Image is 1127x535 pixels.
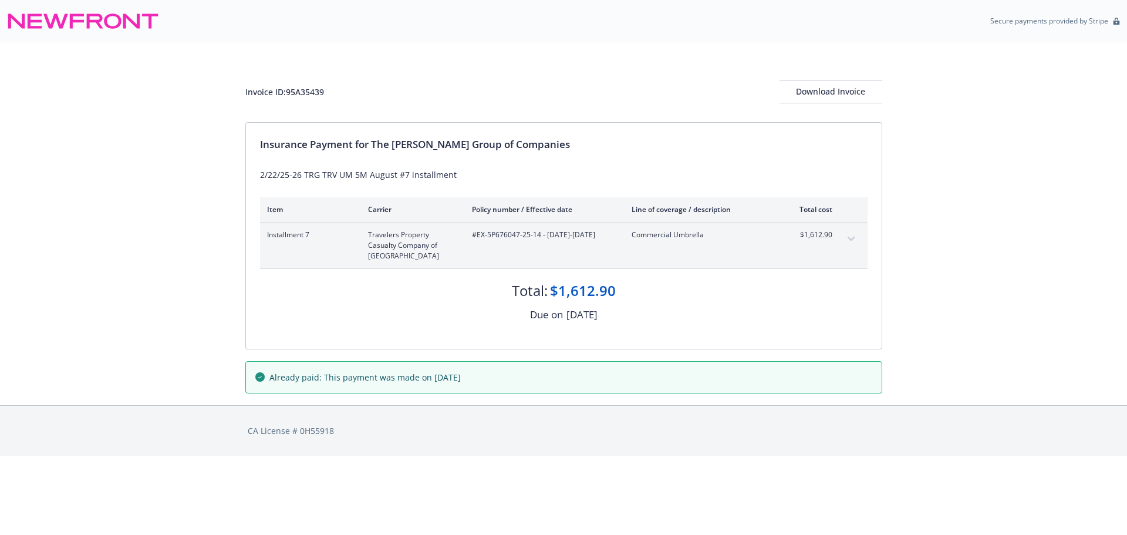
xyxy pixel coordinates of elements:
[269,371,461,383] span: Already paid: This payment was made on [DATE]
[248,425,880,437] div: CA License # 0H55918
[632,230,770,240] span: Commercial Umbrella
[260,169,868,181] div: 2/22/25-26 TRG TRV UM 5M August #7 installment
[260,137,868,152] div: Insurance Payment for The [PERSON_NAME] Group of Companies
[842,230,861,248] button: expand content
[267,230,349,240] span: Installment 7
[260,223,868,268] div: Installment 7Travelers Property Casualty Company of [GEOGRAPHIC_DATA]#EX-5P676047-25-14 - [DATE]-...
[788,204,832,214] div: Total cost
[530,307,563,322] div: Due on
[368,204,453,214] div: Carrier
[368,230,453,261] span: Travelers Property Casualty Company of [GEOGRAPHIC_DATA]
[245,86,324,98] div: Invoice ID: 95A35439
[512,281,548,301] div: Total:
[472,204,613,214] div: Policy number / Effective date
[632,204,770,214] div: Line of coverage / description
[780,80,882,103] button: Download Invoice
[990,16,1108,26] p: Secure payments provided by Stripe
[788,230,832,240] span: $1,612.90
[472,230,613,240] span: #EX-5P676047-25-14 - [DATE]-[DATE]
[267,204,349,214] div: Item
[566,307,598,322] div: [DATE]
[550,281,616,301] div: $1,612.90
